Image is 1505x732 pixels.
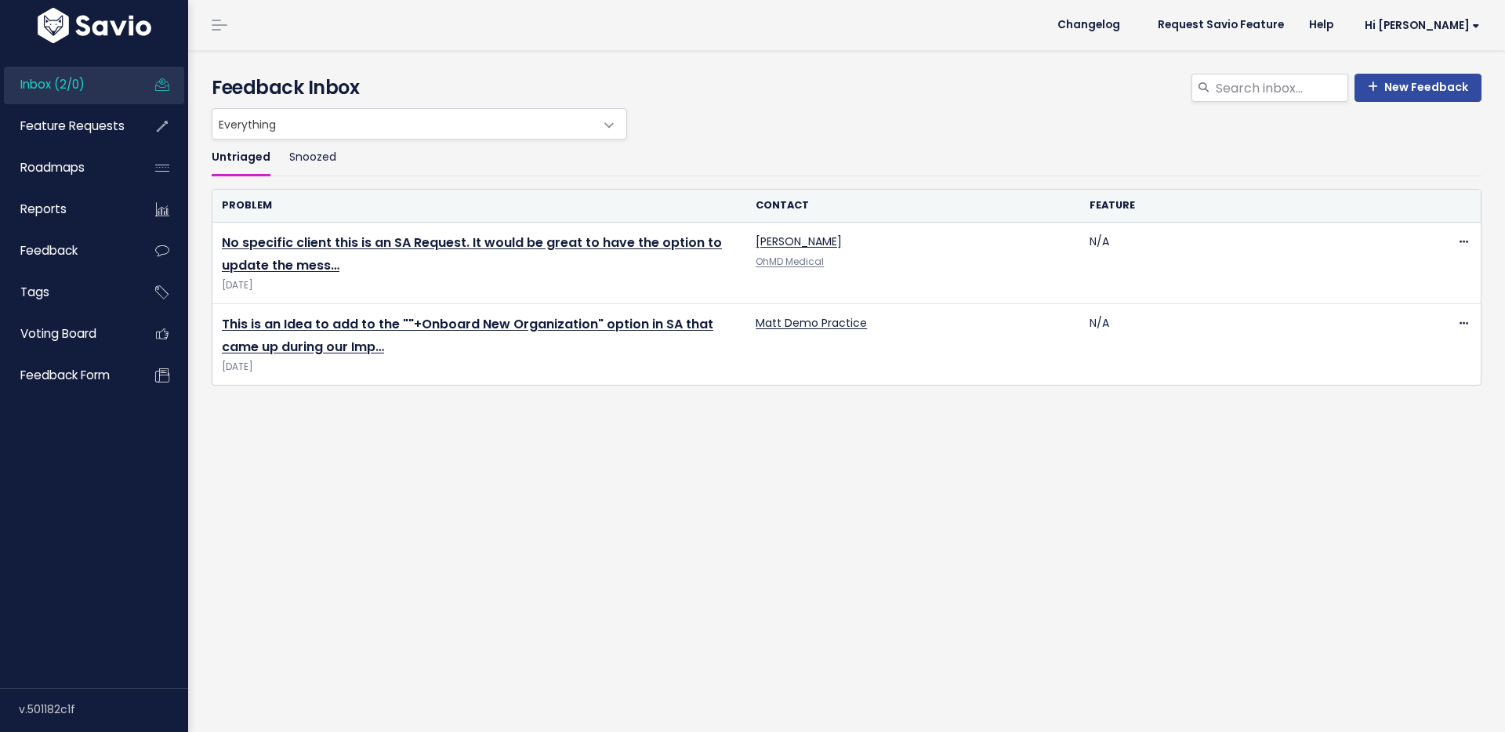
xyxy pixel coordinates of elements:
a: Voting Board [4,316,130,352]
a: Request Savio Feature [1145,13,1296,37]
a: Hi [PERSON_NAME] [1346,13,1492,38]
a: Matt Demo Practice [756,315,867,331]
div: v.501182c1f [19,689,188,730]
a: Feedback form [4,357,130,393]
a: Tags [4,274,130,310]
span: Voting Board [20,325,96,342]
span: Reports [20,201,67,217]
span: Feedback [20,242,78,259]
a: Feedback [4,233,130,269]
a: Snoozed [289,140,336,176]
span: Everything [212,109,595,139]
th: Problem [212,190,746,222]
span: Roadmaps [20,159,85,176]
a: Reports [4,191,130,227]
input: Search inbox... [1214,74,1348,102]
span: Everything [212,108,627,140]
span: Hi [PERSON_NAME] [1365,20,1480,31]
th: Contact [746,190,1080,222]
ul: Filter feature requests [212,140,1481,176]
img: logo-white.9d6f32f41409.svg [34,8,155,43]
span: Inbox (2/0) [20,76,85,92]
a: No specific client this is an SA Request. It would be great to have the option to update the mess… [222,234,722,274]
a: Inbox (2/0) [4,67,130,103]
a: This is an Idea to add to the ""+Onboard New Organization" option in SA that came up during our Imp… [222,315,713,356]
span: Feature Requests [20,118,125,134]
span: Changelog [1057,20,1120,31]
h4: Feedback Inbox [212,74,1481,102]
a: Untriaged [212,140,270,176]
a: OhMD Medical [756,255,824,268]
a: Help [1296,13,1346,37]
a: Roadmaps [4,150,130,186]
a: [PERSON_NAME] [756,234,842,249]
th: Feature [1080,190,1414,222]
td: N/A [1080,223,1414,304]
a: Feature Requests [4,108,130,144]
span: Feedback form [20,367,110,383]
span: [DATE] [222,277,737,294]
td: N/A [1080,304,1414,386]
span: Tags [20,284,49,300]
a: New Feedback [1354,74,1481,102]
span: [DATE] [222,359,737,375]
